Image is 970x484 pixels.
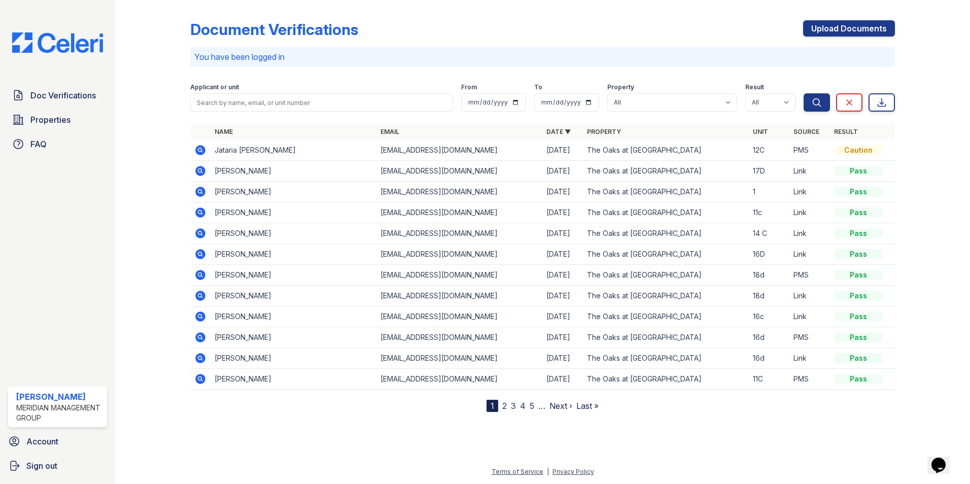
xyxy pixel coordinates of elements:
div: 1 [487,400,498,412]
td: [PERSON_NAME] [211,202,376,223]
div: Meridian Management Group [16,403,103,423]
label: To [534,83,542,91]
td: The Oaks at [GEOGRAPHIC_DATA] [583,244,749,265]
a: FAQ [8,134,107,154]
td: [EMAIL_ADDRESS][DOMAIN_NAME] [376,182,542,202]
label: Result [745,83,764,91]
td: [EMAIL_ADDRESS][DOMAIN_NAME] [376,327,542,348]
div: Pass [834,228,883,238]
td: PMS [789,327,830,348]
td: [EMAIL_ADDRESS][DOMAIN_NAME] [376,244,542,265]
td: 16c [749,306,789,327]
a: Name [215,128,233,135]
td: 11c [749,202,789,223]
td: [PERSON_NAME] [211,327,376,348]
td: [DATE] [542,161,583,182]
td: Link [789,306,830,327]
td: The Oaks at [GEOGRAPHIC_DATA] [583,306,749,327]
td: 16d [749,348,789,369]
div: Pass [834,208,883,218]
div: | [547,468,549,475]
a: 4 [520,401,526,411]
td: [DATE] [542,369,583,390]
td: [PERSON_NAME] [211,286,376,306]
a: Sign out [4,456,111,476]
td: [EMAIL_ADDRESS][DOMAIN_NAME] [376,140,542,161]
span: FAQ [30,138,47,150]
td: The Oaks at [GEOGRAPHIC_DATA] [583,327,749,348]
td: [PERSON_NAME] [211,369,376,390]
div: Pass [834,291,883,301]
td: [DATE] [542,202,583,223]
td: The Oaks at [GEOGRAPHIC_DATA] [583,286,749,306]
div: Pass [834,353,883,363]
td: 1 [749,182,789,202]
td: [EMAIL_ADDRESS][DOMAIN_NAME] [376,306,542,327]
label: Property [607,83,634,91]
div: Pass [834,312,883,322]
a: Result [834,128,858,135]
a: Account [4,431,111,452]
td: Link [789,348,830,369]
a: Upload Documents [803,20,895,37]
td: 18d [749,265,789,286]
td: [DATE] [542,306,583,327]
td: Link [789,202,830,223]
span: Doc Verifications [30,89,96,101]
a: Privacy Policy [552,468,594,475]
td: [DATE] [542,327,583,348]
td: [PERSON_NAME] [211,348,376,369]
a: Last » [576,401,599,411]
td: [DATE] [542,182,583,202]
span: Sign out [26,460,57,472]
td: [EMAIL_ADDRESS][DOMAIN_NAME] [376,348,542,369]
td: [PERSON_NAME] [211,161,376,182]
a: Terms of Service [492,468,543,475]
td: Link [789,161,830,182]
td: [EMAIL_ADDRESS][DOMAIN_NAME] [376,223,542,244]
span: Account [26,435,58,447]
td: [PERSON_NAME] [211,223,376,244]
td: [DATE] [542,140,583,161]
a: Source [793,128,819,135]
td: Link [789,223,830,244]
td: [EMAIL_ADDRESS][DOMAIN_NAME] [376,369,542,390]
label: From [461,83,477,91]
div: Pass [834,332,883,342]
td: PMS [789,369,830,390]
iframe: chat widget [927,443,960,474]
input: Search by name, email, or unit number [190,93,453,112]
label: Applicant or unit [190,83,239,91]
div: Caution [834,145,883,155]
div: [PERSON_NAME] [16,391,103,403]
td: PMS [789,265,830,286]
td: [DATE] [542,223,583,244]
td: 14 C [749,223,789,244]
p: You have been logged in [194,51,891,63]
td: The Oaks at [GEOGRAPHIC_DATA] [583,223,749,244]
td: [EMAIL_ADDRESS][DOMAIN_NAME] [376,202,542,223]
td: [PERSON_NAME] [211,306,376,327]
a: Email [380,128,399,135]
td: Jataria [PERSON_NAME] [211,140,376,161]
a: 5 [530,401,534,411]
td: Link [789,182,830,202]
td: The Oaks at [GEOGRAPHIC_DATA] [583,140,749,161]
div: Pass [834,166,883,176]
td: 11C [749,369,789,390]
a: Doc Verifications [8,85,107,106]
td: [DATE] [542,348,583,369]
td: [EMAIL_ADDRESS][DOMAIN_NAME] [376,286,542,306]
div: Pass [834,374,883,384]
td: [DATE] [542,286,583,306]
a: Date ▼ [546,128,571,135]
td: The Oaks at [GEOGRAPHIC_DATA] [583,369,749,390]
div: Document Verifications [190,20,358,39]
span: Properties [30,114,71,126]
a: Next › [549,401,572,411]
a: Property [587,128,621,135]
td: Link [789,244,830,265]
td: 16D [749,244,789,265]
a: Unit [753,128,768,135]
